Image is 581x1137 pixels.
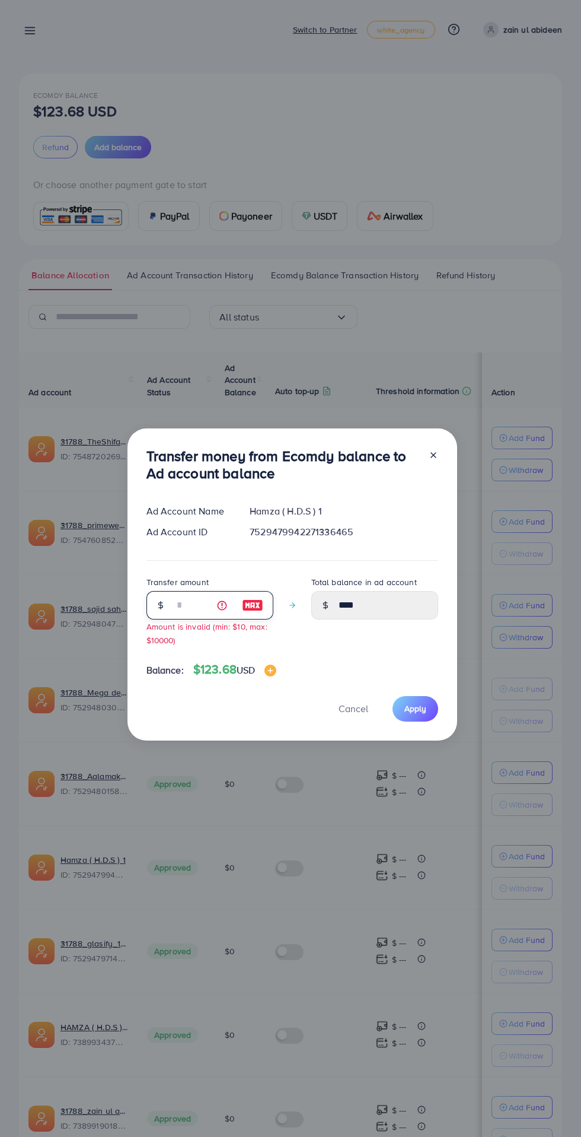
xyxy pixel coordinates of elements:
button: Apply [392,696,438,722]
label: Total balance in ad account [311,576,417,588]
span: USD [237,663,255,677]
div: 7529479942271336465 [240,525,447,539]
h4: $123.68 [193,662,277,677]
span: Apply [404,703,426,714]
div: Ad Account Name [137,504,241,518]
h3: Transfer money from Ecomdy balance to Ad account balance [146,447,419,482]
iframe: Chat [531,1084,572,1128]
div: Ad Account ID [137,525,241,539]
span: Balance: [146,663,184,677]
small: Amount is invalid (min: $10, max: $10000) [146,621,267,646]
label: Transfer amount [146,576,209,588]
span: Cancel [339,702,368,715]
div: Hamza ( H.D.S ) 1 [240,504,447,518]
img: image [242,598,263,612]
button: Cancel [324,696,383,722]
img: image [264,665,276,677]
